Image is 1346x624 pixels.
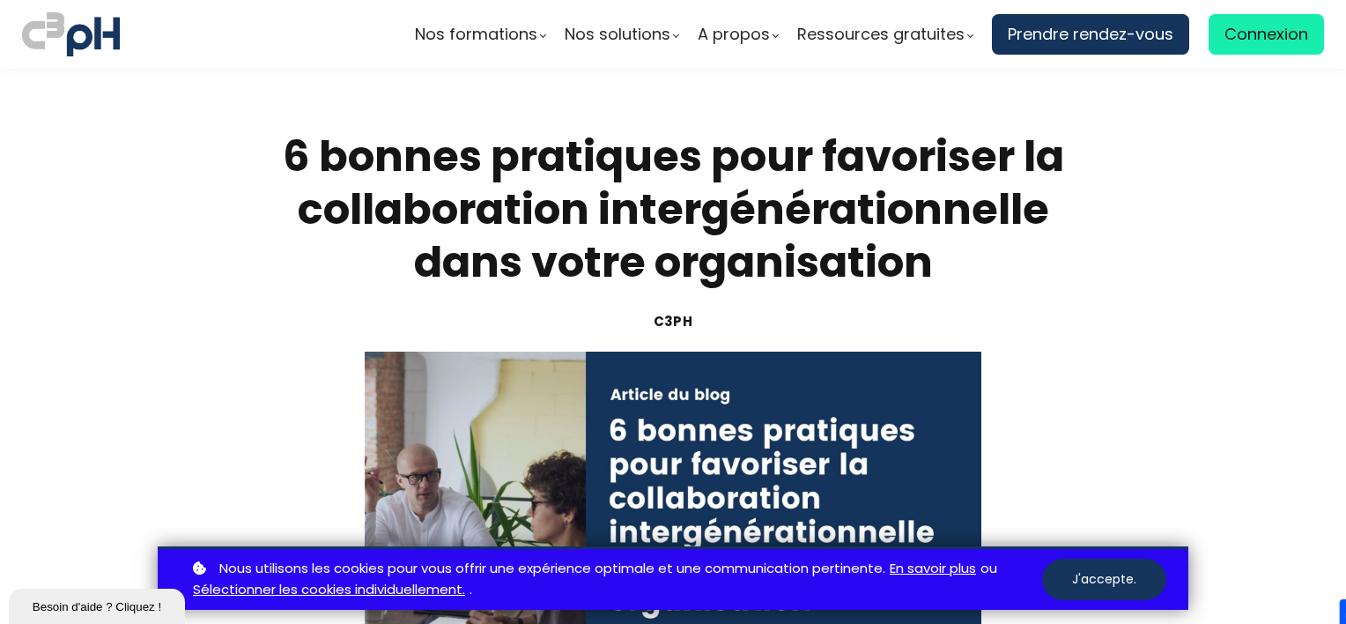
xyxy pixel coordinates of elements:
[797,21,965,48] span: Ressources gratuites
[992,14,1189,55] a: Prendre rendez-vous
[565,21,670,48] span: Nos solutions
[698,21,770,48] span: A propos
[1042,559,1166,600] button: J'accepte.
[263,130,1083,289] h1: 6 bonnes pratiques pour favoriser la collaboration intergénérationnelle dans votre organisation
[1008,21,1173,48] span: Prendre rendez-vous
[890,558,976,580] a: En savoir plus
[1224,21,1308,48] span: Connexion
[189,558,1042,602] p: ou .
[22,9,120,60] img: logo C3PH
[193,579,465,601] a: Sélectionner les cookies individuellement.
[219,558,885,580] span: Nous utilisons les cookies pour vous offrir une expérience optimale et une communication pertinente.
[415,21,537,48] span: Nos formations
[1209,14,1324,55] a: Connexion
[9,585,189,624] iframe: chat widget
[263,311,1083,331] div: C3pH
